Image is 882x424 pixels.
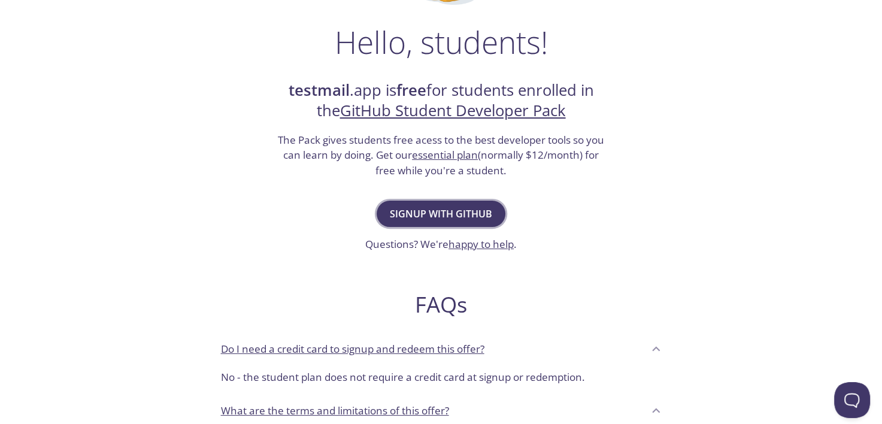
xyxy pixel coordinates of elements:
p: No - the student plan does not require a credit card at signup or redemption. [221,370,662,385]
a: essential plan [412,148,478,162]
iframe: Help Scout Beacon - Open [834,382,870,418]
h3: The Pack gives students free acess to the best developer tools so you can learn by doing. Get our... [277,132,606,178]
h2: .app is for students enrolled in the [277,80,606,122]
strong: testmail [289,80,350,101]
h1: Hello, students! [335,24,548,60]
div: Do I need a credit card to signup and redeem this offer? [211,365,671,395]
h2: FAQs [211,291,671,318]
a: happy to help [448,237,514,251]
p: What are the terms and limitations of this offer? [221,403,449,419]
span: Signup with GitHub [390,205,492,222]
strong: free [396,80,426,101]
p: Do I need a credit card to signup and redeem this offer? [221,341,484,357]
div: Do I need a credit card to signup and redeem this offer? [211,332,671,365]
h3: Questions? We're . [365,237,517,252]
button: Signup with GitHub [377,201,505,227]
a: GitHub Student Developer Pack [340,100,566,121]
